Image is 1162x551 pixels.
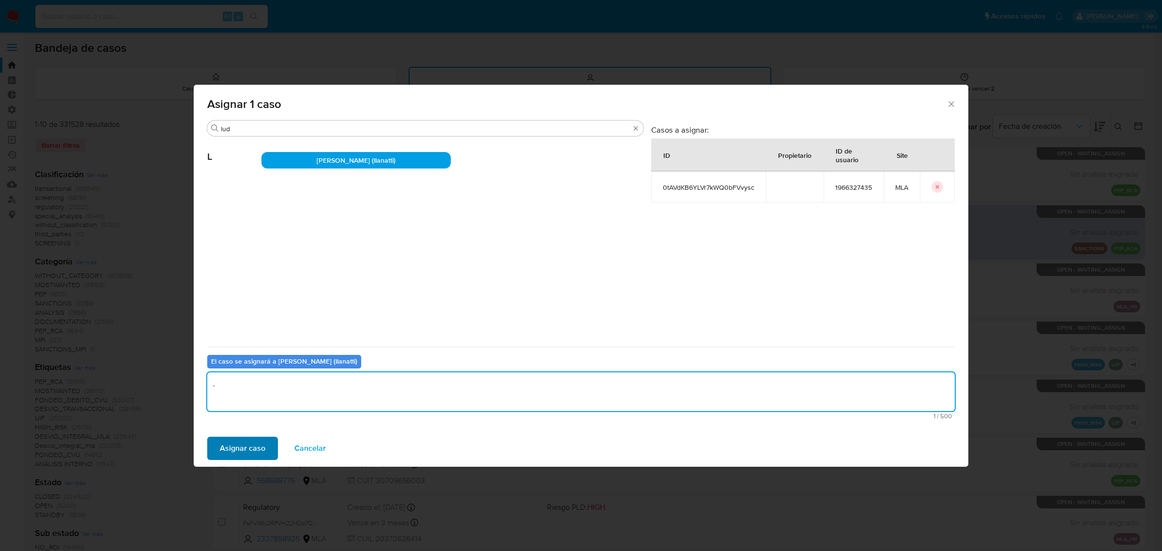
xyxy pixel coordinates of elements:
[207,372,955,411] textarea: .
[317,155,396,165] span: [PERSON_NAME] (llanatti)
[835,183,872,192] span: 1966327435
[885,143,919,167] div: Site
[211,124,219,132] button: Buscar
[207,437,278,460] button: Asignar caso
[221,124,630,133] input: Buscar analista
[651,125,955,135] h3: Casos a asignar:
[632,124,640,132] button: Borrar
[932,181,943,193] button: icon-button
[207,98,947,110] span: Asignar 1 caso
[220,438,265,459] span: Asignar caso
[824,139,883,171] div: ID de usuario
[294,438,326,459] span: Cancelar
[947,99,955,108] button: Cerrar ventana
[207,137,261,163] span: L
[282,437,338,460] button: Cancelar
[211,356,357,366] b: El caso se asignará a [PERSON_NAME] (llanatti)
[663,183,754,192] span: 0tAVdKB6YLVr7kWQ0bFVvysc
[652,143,682,167] div: ID
[766,143,823,167] div: Propietario
[895,183,908,192] span: MLA
[210,413,952,419] span: Máximo 500 caracteres
[261,152,451,168] div: [PERSON_NAME] (llanatti)
[194,85,968,467] div: assign-modal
